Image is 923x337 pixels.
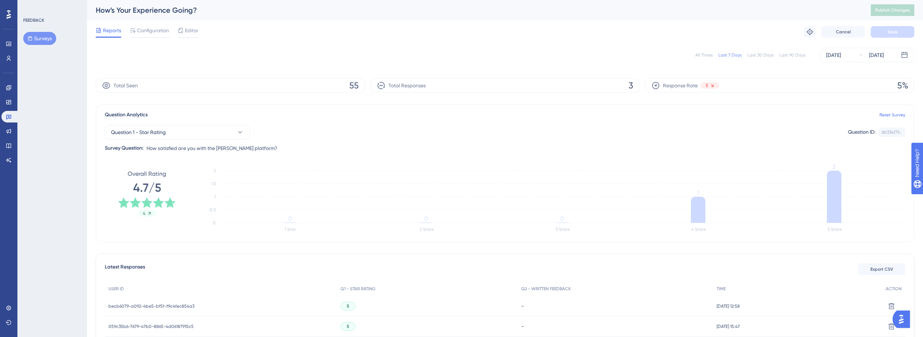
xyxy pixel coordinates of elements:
[105,125,250,140] button: Question 1 - Star Rating
[185,26,198,35] span: Editor
[691,227,705,232] text: 4 Stars
[695,52,713,58] div: All Times
[836,29,851,35] span: Cancel
[17,2,45,11] span: Need Help?
[828,227,841,232] text: 5 Stars
[347,303,349,309] span: 5
[420,227,433,232] text: 2 Stars
[108,324,194,329] span: 059c35b6-7679-47b0-8865-4d06187915c5
[882,129,902,135] div: 6b334f79...
[210,207,216,212] tspan: 0.5
[833,163,836,170] tspan: 2
[879,112,905,118] a: Reset Survey
[288,215,292,222] tspan: 0
[388,81,426,90] span: Total Responses
[858,263,905,275] button: Export CSV
[629,80,633,91] span: 3
[848,128,875,137] div: Question ID:
[143,211,145,216] span: 4
[718,52,742,58] div: Last 7 Days
[108,286,124,292] span: USER ID
[886,286,902,292] span: ACTION
[521,286,571,292] span: Q2 - WRITTEN FEEDBACK
[871,26,914,38] button: Save
[887,29,898,35] span: Save
[147,144,277,153] span: How satisfied are you with the [PERSON_NAME] platform?
[779,52,805,58] div: Last 90 Days
[717,303,740,309] span: [DATE] 12:58
[128,170,166,178] span: Overall Rating
[133,180,161,196] span: 4.7/5
[521,323,709,330] div: -
[875,7,910,13] span: Publish Changes
[96,5,853,15] div: How’s Your Experience Going?
[105,144,144,153] div: Survey Question:
[137,26,169,35] span: Configuration
[560,215,564,222] tspan: 0
[747,52,774,58] div: Last 30 Days
[111,128,166,137] span: Question 1 - Star Rating
[717,286,726,292] span: TIME
[521,303,709,309] div: -
[424,215,428,222] tspan: 0
[214,168,216,173] tspan: 2
[697,190,699,196] tspan: 1
[23,17,44,23] div: FEEDBACK
[105,263,145,276] span: Latest Responses
[349,80,359,91] span: 55
[556,227,569,232] text: 3 Stars
[706,83,708,88] span: 5
[871,4,914,16] button: Publish Changes
[893,308,914,330] iframe: UserGuiding AI Assistant Launcher
[214,194,216,199] tspan: 1
[347,324,349,329] span: 5
[285,227,296,232] text: 1 Star
[869,51,884,59] div: [DATE]
[108,303,194,309] span: becb6079-a092-4be5-bf5f-f9c4fec854a3
[23,32,56,45] button: Surveys
[105,111,148,119] span: Question Analytics
[114,81,138,90] span: Total Seen
[870,266,893,272] span: Export CSV
[897,80,908,91] span: 5%
[341,286,375,292] span: Q1 - STAR RATING
[211,181,216,186] tspan: 1.5
[717,324,740,329] span: [DATE] 15:47
[103,26,121,35] span: Reports
[826,51,841,59] div: [DATE]
[821,26,865,38] button: Cancel
[213,220,216,225] tspan: 0
[663,81,698,90] span: Response Rate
